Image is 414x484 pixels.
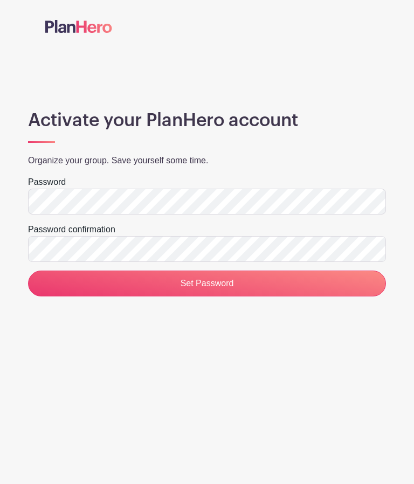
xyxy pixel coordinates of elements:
[28,154,386,167] p: Organize your group. Save yourself some time.
[45,20,112,33] img: logo-507f7623f17ff9eddc593b1ce0a138ce2505c220e1c5a4e2b4648c50719b7d32.svg
[28,176,66,189] label: Password
[28,271,386,296] input: Set Password
[28,223,115,236] label: Password confirmation
[28,109,386,131] h1: Activate your PlanHero account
